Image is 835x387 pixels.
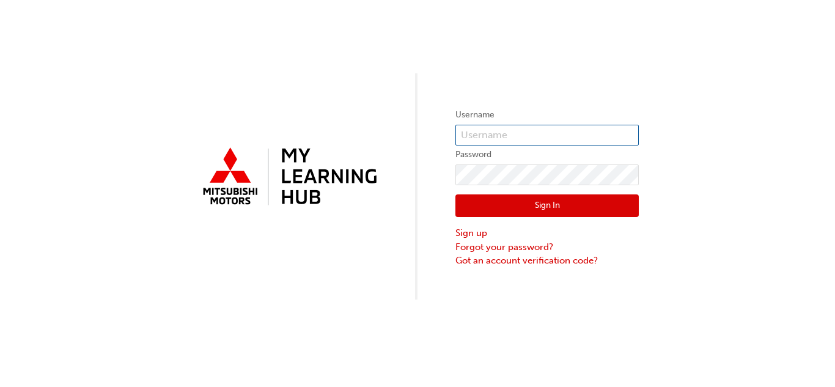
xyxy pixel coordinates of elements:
[455,147,639,162] label: Password
[455,240,639,254] a: Forgot your password?
[455,125,639,146] input: Username
[196,142,380,212] img: mmal
[455,108,639,122] label: Username
[455,254,639,268] a: Got an account verification code?
[455,226,639,240] a: Sign up
[455,194,639,218] button: Sign In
